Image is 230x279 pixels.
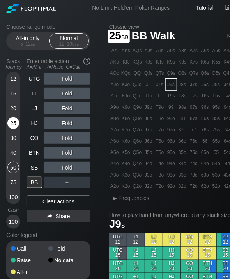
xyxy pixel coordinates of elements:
[44,117,90,129] div: Fold
[27,55,90,73] div: Enter table action
[7,191,19,203] div: 100
[6,24,90,30] h2: Choose range mode
[154,147,165,158] div: T5o
[188,124,199,135] div: 77
[181,233,198,246] div: CO 12
[177,181,188,192] div: 82o
[143,136,154,147] div: J6o
[120,124,131,135] div: K7o
[166,124,177,135] div: 97o
[44,73,90,85] div: Fold
[188,68,199,79] div: Q7s
[145,247,163,260] div: LJ 15
[211,170,222,180] div: 53o
[154,124,165,135] div: T7o
[120,181,131,192] div: K2o
[177,158,188,169] div: 84o
[109,136,120,147] div: A6o
[27,88,42,99] div: +1
[7,117,19,129] div: 25
[27,132,42,144] div: CO
[166,181,177,192] div: 92o
[166,79,177,90] div: J9s
[127,260,145,273] div: +1 20
[200,57,211,67] div: K6s
[181,247,198,260] div: CO 15
[181,260,198,273] div: CO 20
[3,64,23,70] div: Tourney
[199,247,216,260] div: BTN 15
[211,181,222,192] div: 52o
[132,68,143,79] div: QQ
[199,260,216,273] div: BTN 20
[7,162,19,173] div: 50
[109,90,120,101] div: ATo
[44,147,90,159] div: Fold
[132,181,143,192] div: Q2o
[132,113,143,124] div: Q8o
[31,41,35,47] span: bb
[120,45,131,56] div: AKs
[132,147,143,158] div: Q5o
[47,214,52,219] img: share.864f2f62.svg
[154,158,165,169] div: T4o
[120,158,131,169] div: K4o
[80,5,181,13] div: No Limit Hold’em Poker Ranges
[27,117,42,129] div: HJ
[143,113,154,124] div: J8o
[44,88,90,99] div: Fold
[120,68,131,79] div: KQo
[163,260,180,273] div: HJ 20
[27,162,42,173] div: SB
[177,102,188,113] div: 98s
[109,233,127,246] div: UTG 12
[200,68,211,79] div: Q6s
[196,5,214,11] a: Tutorial
[188,158,199,169] div: 74o
[44,162,90,173] div: Fold
[188,181,199,192] div: 72o
[7,132,19,144] div: 30
[200,158,211,169] div: 64o
[6,229,90,241] div: Color legend
[177,136,188,147] div: 86o
[211,124,222,135] div: 75s
[143,124,154,135] div: J7o
[44,102,90,114] div: Fold
[109,57,120,67] div: AKo
[120,170,131,180] div: K3o
[163,233,180,246] div: HJ 12
[166,170,177,180] div: 93o
[109,218,125,230] span: J9
[109,68,120,79] div: AQo
[127,233,145,246] div: +1 12
[154,102,165,113] div: T9o
[188,147,199,158] div: 75o
[154,45,165,56] div: ATs
[166,113,177,124] div: 98o
[211,158,222,169] div: 54o
[110,193,120,203] div: ▸
[109,79,120,90] div: AJo
[143,79,154,90] div: JJ
[200,45,211,56] div: A6s
[188,170,199,180] div: 73o
[200,136,211,147] div: 66
[211,102,222,113] div: 95s
[143,181,154,192] div: J2o
[109,147,120,158] div: A5o
[109,45,120,56] div: AA
[3,207,23,213] div: Cash
[120,57,131,67] div: KK
[211,136,222,147] div: 65s
[143,90,154,101] div: JTo
[200,79,211,90] div: J6s
[177,170,188,180] div: 83o
[53,41,85,47] div: 12 – 100
[200,181,211,192] div: 62o
[132,170,143,180] div: Q3o
[120,113,131,124] div: K8o
[109,181,120,192] div: A2o
[200,170,211,180] div: 63o
[7,177,19,188] div: 75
